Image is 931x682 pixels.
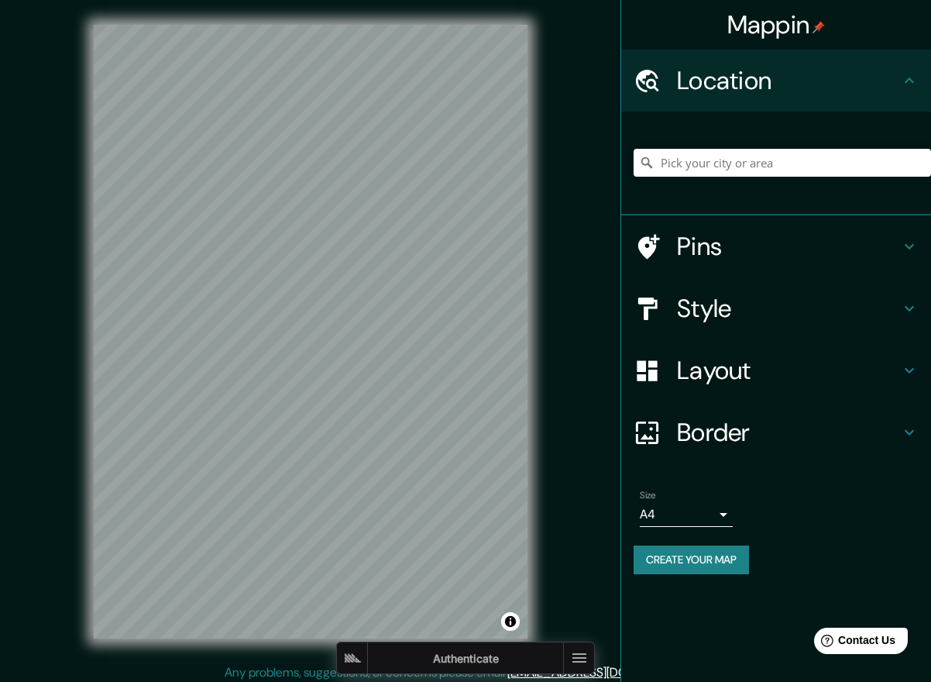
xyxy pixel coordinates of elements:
canvas: Map [94,25,527,639]
button: Create your map [634,546,749,574]
img: pin-icon.png [812,21,825,33]
h4: Mappin [727,9,826,40]
div: Pins [621,215,931,277]
button: Toggle attribution [501,612,520,631]
input: Pick your city or area [634,149,931,177]
h4: Border [677,417,900,448]
h4: Location [677,65,900,96]
div: A4 [640,502,733,527]
div: Location [621,50,931,112]
div: Layout [621,339,931,401]
label: Size [640,489,656,502]
a: [EMAIL_ADDRESS][DOMAIN_NAME] [507,664,699,680]
p: Any problems, suggestions, or concerns please email . [225,663,701,682]
div: Style [621,277,931,339]
h4: Pins [677,231,900,262]
h4: Layout [677,355,900,386]
iframe: Help widget launcher [793,622,914,665]
h4: Style [677,293,900,324]
div: Border [621,401,931,463]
